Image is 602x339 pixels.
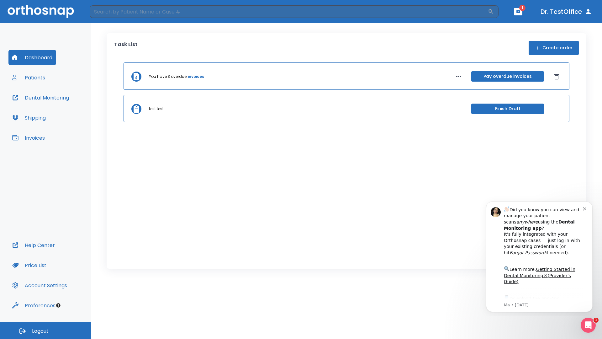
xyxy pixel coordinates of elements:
[8,70,49,85] button: Patients
[8,238,59,253] button: Help Center
[8,130,49,145] button: Invoices
[32,328,49,335] span: Logout
[477,196,602,316] iframe: Intercom notifications message
[8,5,74,18] img: Orthosnap
[8,258,50,273] button: Price List
[581,318,596,333] iframe: Intercom live chat
[519,5,525,11] span: 1
[8,298,59,313] button: Preferences
[471,104,544,114] button: Finish Draft
[27,100,83,111] a: App Store
[552,72,562,82] button: Dismiss
[471,71,544,82] button: Pay overdue invoices
[538,6,594,17] button: Dr. TestOffice
[8,110,50,125] button: Shipping
[55,303,61,308] div: Tooltip anchor
[149,74,187,79] p: You have 3 overdue
[8,50,56,65] button: Dashboard
[90,5,488,18] input: Search by Patient Name or Case #
[8,278,71,293] button: Account Settings
[188,74,204,79] a: invoices
[27,106,106,112] p: Message from Ma, sent 7w ago
[27,99,106,131] div: Download the app: | ​ Let us know if you need help getting started!
[114,41,138,55] p: Task List
[529,41,579,55] button: Create order
[594,318,599,323] span: 1
[8,90,73,105] button: Dental Monitoring
[149,106,164,112] p: test test
[106,10,111,15] button: Dismiss notification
